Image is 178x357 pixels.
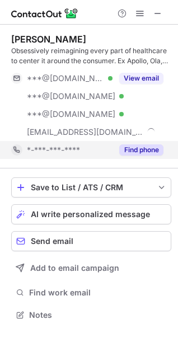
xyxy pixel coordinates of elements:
button: AI write personalized message [11,204,171,224]
span: [EMAIL_ADDRESS][DOMAIN_NAME] [27,127,143,137]
span: AI write personalized message [31,210,150,219]
span: Find work email [29,288,167,298]
span: Notes [29,310,167,320]
button: Reveal Button [119,144,163,156]
button: Notes [11,307,171,323]
img: ContactOut v5.3.10 [11,7,78,20]
span: ***@[DOMAIN_NAME] [27,109,115,119]
button: Send email [11,231,171,251]
button: Add to email campaign [11,258,171,278]
button: Find work email [11,285,171,300]
button: save-profile-one-click [11,177,171,198]
span: Add to email campaign [30,264,119,273]
div: [PERSON_NAME] [11,34,86,45]
span: ***@[DOMAIN_NAME] [27,73,104,83]
button: Reveal Button [119,73,163,84]
div: Save to List / ATS / CRM [31,183,152,192]
span: Send email [31,237,73,246]
div: Obsessively reimagining every part of healthcare to center it around the consumer. Ex Apollo, Ola... [11,46,171,66]
span: ***@[DOMAIN_NAME] [27,91,115,101]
